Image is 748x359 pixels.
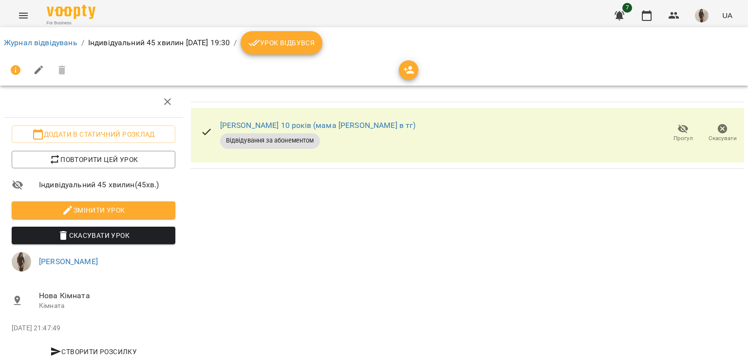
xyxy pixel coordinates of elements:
[39,290,175,302] span: Нова Кімната
[39,257,98,266] a: [PERSON_NAME]
[19,204,168,216] span: Змінити урок
[12,126,175,143] button: Додати в статичний розклад
[12,227,175,244] button: Скасувати Урок
[4,31,744,54] nav: breadcrumb
[47,20,95,26] span: For Business
[81,37,84,49] li: /
[722,10,732,20] span: UA
[39,301,175,311] p: Кімната
[703,120,742,147] button: Скасувати
[12,323,175,333] p: [DATE] 21:47:49
[234,37,237,49] li: /
[19,128,168,140] span: Додати в статичний розклад
[220,121,416,130] a: [PERSON_NAME] 10 років (мама [PERSON_NAME] в тг)
[241,31,322,54] button: Урок відбувся
[12,4,35,27] button: Menu
[12,201,175,219] button: Змінити урок
[663,120,703,147] button: Прогул
[19,230,168,241] span: Скасувати Урок
[622,3,632,13] span: 7
[695,9,709,22] img: e25e2697d44d579f279ebddc5724e23e.jpeg
[12,252,31,271] img: e25e2697d44d579f279ebddc5724e23e.jpeg
[39,179,175,191] span: Індивідуальний 45 хвилин ( 45 хв. )
[709,134,737,143] span: Скасувати
[19,154,168,165] span: Повторити цей урок
[47,5,95,19] img: Voopty Logo
[220,136,320,145] span: Відвідування за абонементом
[718,6,736,24] button: UA
[673,134,693,143] span: Прогул
[248,37,315,49] span: Урок відбувся
[4,38,77,47] a: Журнал відвідувань
[12,151,175,168] button: Повторити цей урок
[88,37,230,49] p: Індивідуальний 45 хвилин [DATE] 19:30
[16,346,171,358] span: Створити розсилку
